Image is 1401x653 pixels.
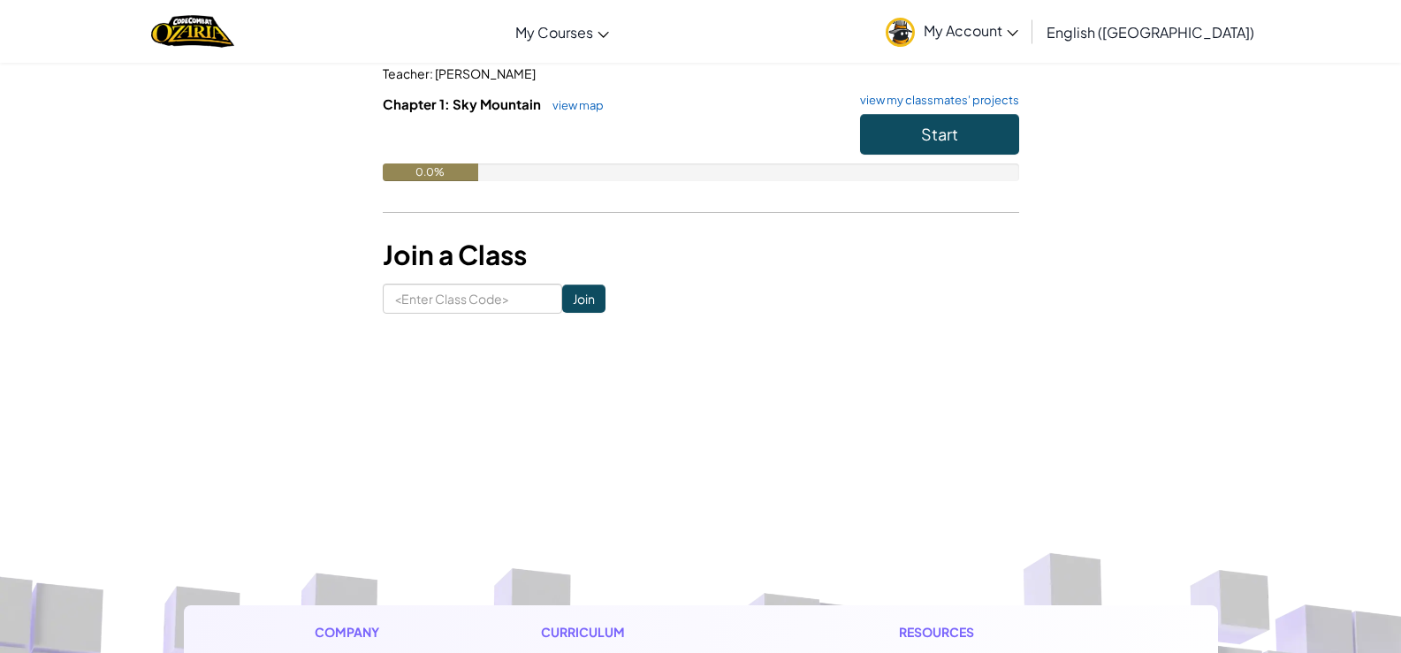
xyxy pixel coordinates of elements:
span: Start [921,124,958,144]
span: English ([GEOGRAPHIC_DATA]) [1047,23,1254,42]
span: : [430,65,433,81]
div: 0.0% [383,163,478,181]
a: view my classmates' projects [851,95,1019,106]
a: English ([GEOGRAPHIC_DATA]) [1038,8,1263,56]
h1: Company [315,623,397,642]
img: Home [151,13,233,49]
h1: Resources [899,623,1087,642]
span: [PERSON_NAME] [433,65,536,81]
span: Teacher [383,65,430,81]
h3: Join a Class [383,235,1019,275]
input: Join [562,285,605,313]
span: Chapter 1: Sky Mountain [383,95,544,112]
a: Ozaria by CodeCombat logo [151,13,233,49]
button: Start [860,114,1019,155]
span: My Account [924,21,1018,40]
h1: Curriculum [541,623,755,642]
img: avatar [886,18,915,47]
a: My Courses [506,8,618,56]
input: <Enter Class Code> [383,284,562,314]
span: My Courses [515,23,593,42]
a: My Account [877,4,1027,59]
a: view map [544,98,604,112]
